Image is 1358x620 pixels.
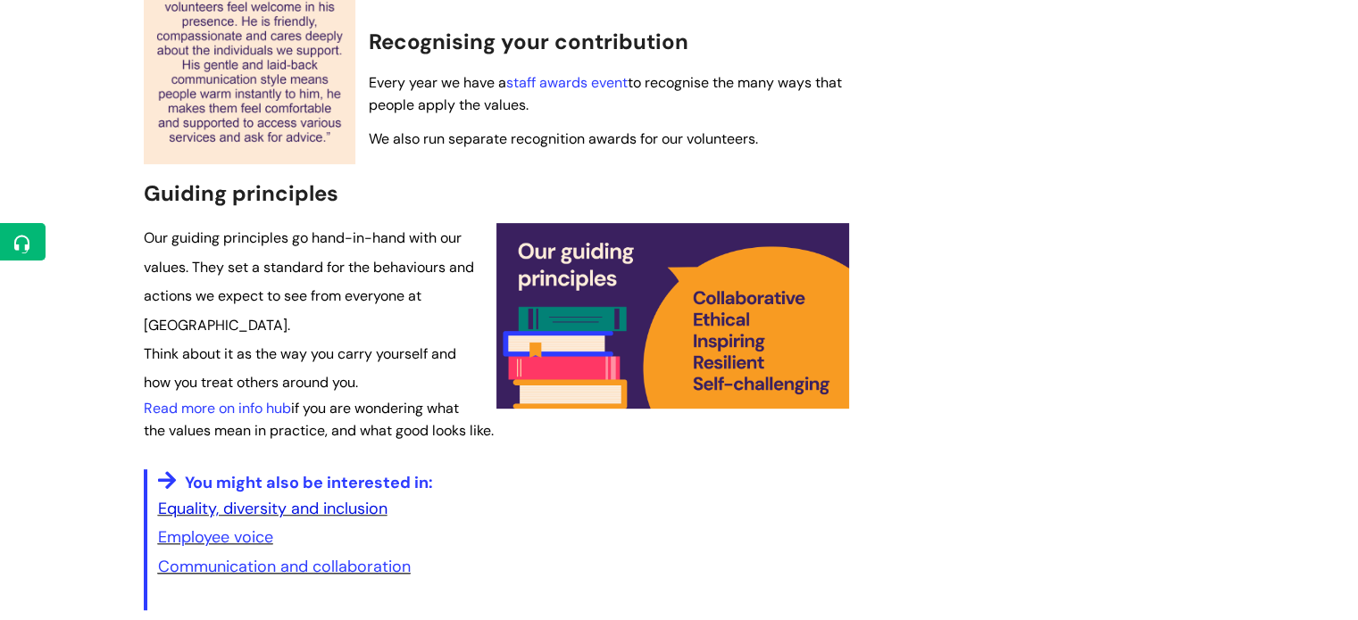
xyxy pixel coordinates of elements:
span: if you are wondering what the values mean in practice, and what good looks like. [144,399,494,440]
span: Guiding principles [144,179,338,207]
a: Equality, diversity and inclusion [158,498,387,519]
a: Communication and collaboration [158,556,411,577]
a: Employee voice [158,526,273,548]
span: Think about it as the way you carry yourself and how you treat others around you. [144,344,456,392]
span: We also run separate recognition awards for our volunteers. [369,129,758,148]
span: Our guiding principles go hand-in-hand with our values. They set a standard for the behaviours an... [144,228,474,334]
span: You might also be interested in: [185,472,433,493]
span: Recognising your contribution [369,28,688,55]
span: Every year we have a to recognise the many ways that people apply the values. [369,73,842,114]
a: staff awards event [506,73,628,92]
img: Our guiding principles are: collaborative, ethical, inspiring, resilient and self-challenging. Th... [496,223,849,409]
a: Read more on info hub [144,399,291,417]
